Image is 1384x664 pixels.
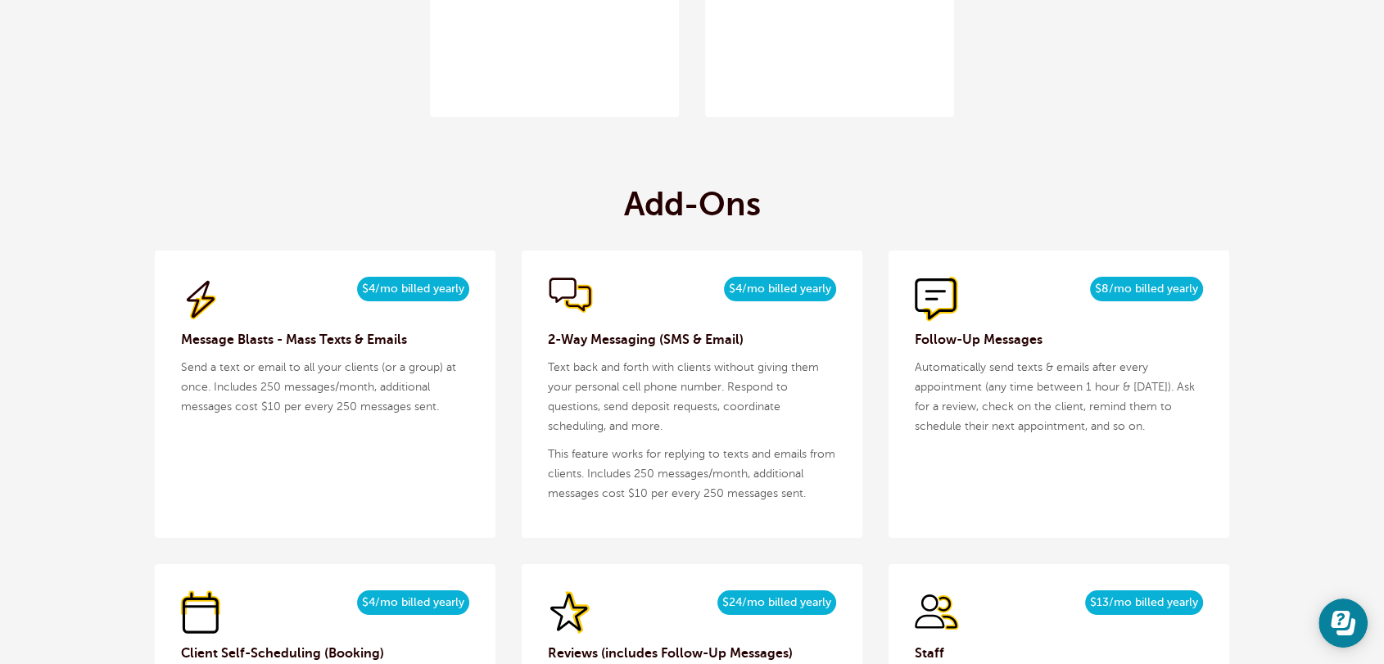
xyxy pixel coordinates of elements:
h3: Client Self-Scheduling (Booking) [181,644,469,663]
h3: 2-Way Messaging (SMS & Email) [548,330,836,350]
h2: Add-Ons [624,185,761,224]
p: Text back and forth with clients without giving them your personal cell phone number. Respond to ... [548,358,836,436]
h3: Message Blasts - Mass Texts & Emails [181,330,469,350]
span: $13/mo billed yearly [1085,590,1203,615]
span: $4/mo billed yearly [357,590,469,615]
span: $24/mo billed yearly [717,590,836,615]
h3: Reviews (includes Follow-Up Messages) [548,644,836,663]
span: $8/mo billed yearly [1090,277,1203,301]
span: $4/mo billed yearly [724,277,836,301]
p: This feature works for replying to texts and emails from clients. Includes 250 messages/month, ad... [548,445,836,504]
h3: Staff [915,644,1203,663]
h3: Follow-Up Messages [915,330,1203,350]
p: Send a text or email to all your clients (or a group) at once. Includes 250 messages/month, addit... [181,358,469,417]
p: Automatically send texts & emails after every appointment (any time between 1 hour & [DATE]). Ask... [915,358,1203,436]
span: $4/mo billed yearly [357,277,469,301]
iframe: Resource center [1318,599,1368,648]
